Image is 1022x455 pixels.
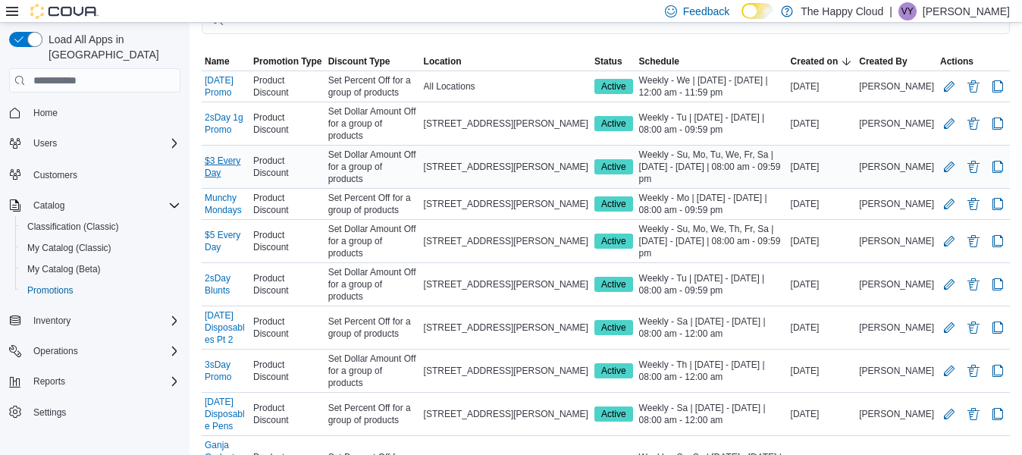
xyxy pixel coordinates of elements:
span: Product Discount [253,272,322,297]
span: Reports [33,375,65,388]
div: Set Dollar Amount Off for a group of products [325,350,421,392]
button: Customers [3,163,187,185]
span: Active [601,197,626,211]
div: Set Percent Off for a group of products [325,189,421,219]
button: Delete Promotion [964,77,983,96]
span: Active [594,406,633,422]
span: Weekly - Su, Mo, We, Th, Fr, Sa | [DATE] - [DATE] | 08:00 am - 09:59 pm [639,223,785,259]
a: Home [27,104,64,122]
span: [PERSON_NAME] [859,198,934,210]
span: Weekly - Tu | [DATE] - [DATE] | 08:00 am - 09:59 pm [639,272,785,297]
button: Operations [3,340,187,362]
button: Clone Promotion [989,405,1007,423]
button: My Catalog (Classic) [15,237,187,259]
button: Delete Promotion [964,405,983,423]
span: Product Discount [253,402,322,426]
button: Clone Promotion [989,115,1007,133]
span: [STREET_ADDRESS][PERSON_NAME] [424,322,588,334]
span: Active [594,320,633,335]
span: Catalog [33,199,64,212]
span: My Catalog (Classic) [21,239,180,257]
button: Catalog [27,196,71,215]
span: VY [901,2,914,20]
button: Edit Promotion [940,405,958,423]
button: Clone Promotion [989,158,1007,176]
button: Clone Promotion [989,232,1007,250]
div: Set Dollar Amount Off for a group of products [325,220,421,262]
div: [DATE] [788,195,857,213]
span: Operations [27,342,180,360]
span: Weekly - Mo | [DATE] - [DATE] | 08:00 am - 09:59 pm [639,192,785,216]
span: Promotions [27,284,74,297]
button: Discount Type [325,52,421,71]
span: Home [33,107,58,119]
span: My Catalog (Beta) [27,263,101,275]
button: Classification (Classic) [15,216,187,237]
span: Active [601,80,626,93]
a: 2sDay 1g Promo [205,111,247,136]
button: Edit Promotion [940,77,958,96]
span: Status [594,55,622,67]
span: Weekly - Sa | [DATE] - [DATE] | 08:00 am - 12:00 am [639,402,785,426]
button: Clone Promotion [989,275,1007,293]
span: Load All Apps in [GEOGRAPHIC_DATA] [42,32,180,62]
span: Users [27,134,180,152]
span: [PERSON_NAME] [859,80,934,93]
span: Inventory [33,315,71,327]
button: Promotion Type [250,52,325,71]
button: Created on [788,52,857,71]
button: Home [3,102,187,124]
span: Product Discount [253,155,322,179]
span: Product Discount [253,192,322,216]
button: Edit Promotion [940,195,958,213]
span: Users [33,137,57,149]
button: My Catalog (Beta) [15,259,187,280]
div: [DATE] [788,232,857,250]
span: Active [601,234,626,248]
button: Delete Promotion [964,232,983,250]
button: Settings [3,401,187,423]
span: Product Discount [253,315,322,340]
button: Clone Promotion [989,195,1007,213]
a: Munchy Mondays [205,192,247,216]
button: Clone Promotion [989,77,1007,96]
span: Created By [859,55,907,67]
span: [PERSON_NAME] [859,408,934,420]
span: Active [594,277,633,292]
div: Vivian Yattaw [898,2,917,20]
span: Operations [33,345,78,357]
a: My Catalog (Beta) [21,260,107,278]
span: [PERSON_NAME] [859,118,934,130]
p: | [889,2,892,20]
span: Settings [33,406,66,419]
span: Promotions [21,281,180,300]
button: Users [3,133,187,154]
span: Home [27,103,180,122]
button: Delete Promotion [964,275,983,293]
button: Operations [27,342,84,360]
span: Customers [33,169,77,181]
div: Set Dollar Amount Off for a group of products [325,102,421,145]
button: Delete Promotion [964,115,983,133]
button: Edit Promotion [940,275,958,293]
span: [PERSON_NAME] [859,235,934,247]
button: Created By [856,52,937,71]
input: Dark Mode [741,3,773,19]
span: Weekly - Sa | [DATE] - [DATE] | 08:00 am - 12:00 am [639,315,785,340]
button: Status [591,52,636,71]
button: Edit Promotion [940,232,958,250]
span: [STREET_ADDRESS][PERSON_NAME] [424,408,588,420]
button: Edit Promotion [940,158,958,176]
button: Clone Promotion [989,318,1007,337]
span: [PERSON_NAME] [859,365,934,377]
a: [DATE] Disposable Pens [205,396,247,432]
span: Active [601,278,626,291]
span: Catalog [27,196,180,215]
div: Set Dollar Amount Off for a group of products [325,263,421,306]
button: Location [421,52,591,71]
span: Location [424,55,462,67]
a: Promotions [21,281,80,300]
a: 3sDay Promo [205,359,247,383]
button: Edit Promotion [940,362,958,380]
span: Active [594,159,633,174]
